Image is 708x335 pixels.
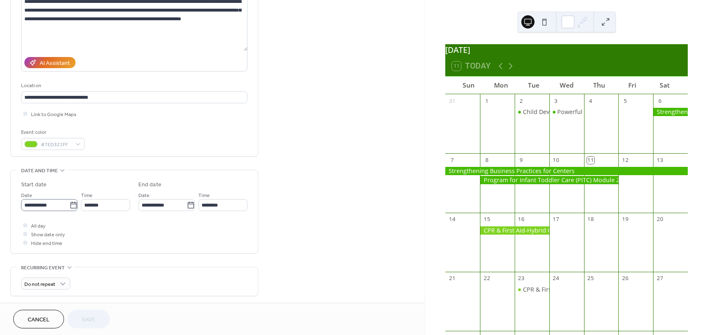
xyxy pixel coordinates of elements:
[449,216,456,223] div: 14
[587,97,594,105] div: 4
[656,97,663,105] div: 6
[622,216,629,223] div: 19
[41,140,71,149] span: #7ED321FF
[483,97,490,105] div: 1
[622,97,629,105] div: 5
[656,157,663,164] div: 13
[549,108,584,116] div: Powerful Interactions
[622,157,629,164] div: 12
[449,157,456,164] div: 7
[21,166,58,175] span: Date and time
[483,157,490,164] div: 8
[515,108,549,116] div: Child Development, Health, and Safety Basics
[552,216,560,223] div: 17
[445,167,688,175] div: Strengthening Business Practices for Centers
[523,108,650,116] div: Child Development, Health, and Safety Basics
[445,44,688,56] div: [DATE]
[518,157,525,164] div: 9
[480,226,549,235] div: CPR & First Aid-Hybrid Class
[198,191,210,200] span: Time
[449,97,456,105] div: 31
[21,264,65,272] span: Recurring event
[550,76,583,94] div: Wed
[485,76,518,94] div: Mon
[483,216,490,223] div: 15
[587,275,594,282] div: 25
[518,275,525,282] div: 23
[13,310,64,328] button: Cancel
[31,239,62,248] span: Hide end time
[518,97,525,105] div: 2
[483,275,490,282] div: 22
[616,76,649,94] div: Fri
[81,191,93,200] span: Time
[21,81,246,90] div: Location
[31,222,45,230] span: All day
[587,157,594,164] div: 11
[653,108,688,116] div: Strengthening Business Practices for Centers
[656,275,663,282] div: 27
[552,97,560,105] div: 3
[452,76,485,94] div: Sun
[649,76,681,94] div: Sat
[583,76,615,94] div: Thu
[138,191,150,200] span: Date
[40,59,70,68] div: AI Assistant
[31,230,65,239] span: Show date only
[518,76,550,94] div: Tue
[138,181,162,189] div: End date
[21,128,83,137] div: Event color
[518,216,525,223] div: 16
[552,275,560,282] div: 24
[28,316,50,324] span: Cancel
[622,275,629,282] div: 26
[656,216,663,223] div: 20
[523,285,564,294] div: CPR & First Aid
[24,280,55,289] span: Do not repeat
[21,181,47,189] div: Start date
[21,191,32,200] span: Date
[557,108,618,116] div: Powerful Interactions
[587,216,594,223] div: 18
[24,57,76,68] button: AI Assistant
[515,285,549,294] div: CPR & First Aid
[31,110,76,119] span: Link to Google Maps
[480,176,618,184] div: Program for Infant Toddler Care (PITC) Module 2: Group Care
[449,275,456,282] div: 21
[552,157,560,164] div: 10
